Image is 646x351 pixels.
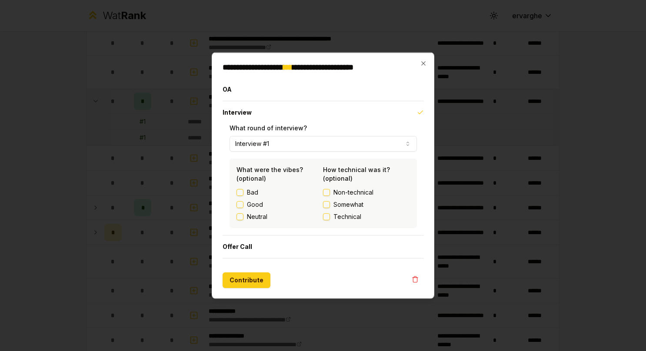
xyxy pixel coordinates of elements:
[247,212,267,221] label: Neutral
[333,200,363,209] span: Somewhat
[223,272,270,288] button: Contribute
[223,101,424,124] button: Interview
[223,235,424,258] button: Offer Call
[323,213,330,220] button: Technical
[223,78,424,101] button: OA
[323,201,330,208] button: Somewhat
[247,188,258,197] label: Bad
[223,124,424,235] div: Interview
[230,124,307,132] label: What round of interview?
[236,166,303,182] label: What were the vibes? (optional)
[323,166,390,182] label: How technical was it? (optional)
[247,200,263,209] label: Good
[333,188,373,197] span: Non-technical
[333,212,361,221] span: Technical
[323,189,330,196] button: Non-technical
